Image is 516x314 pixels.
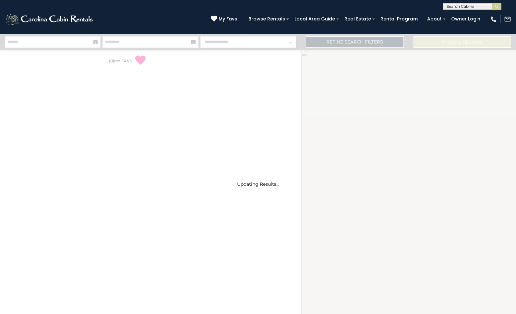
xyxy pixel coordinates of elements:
a: My Favs [211,16,239,23]
img: mail-regular-white.png [504,16,511,23]
a: About [424,14,445,24]
img: phone-regular-white.png [490,16,497,23]
a: Rental Program [377,14,421,24]
img: White-1-2.png [5,13,95,26]
a: Owner Login [448,14,484,24]
a: Browse Rentals [245,14,288,24]
a: Real Estate [341,14,374,24]
a: Local Area Guide [291,14,338,24]
span: My Favs [219,16,237,22]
